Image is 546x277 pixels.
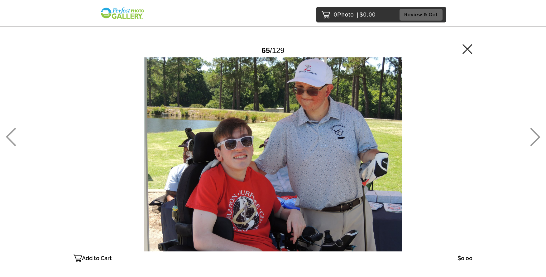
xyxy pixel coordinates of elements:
[334,10,376,20] p: 0 $0.00
[357,12,359,18] span: |
[337,10,354,20] span: Photo
[400,9,444,21] a: Review & Get
[261,44,284,57] div: /
[82,253,112,263] p: Add to Cart
[100,7,145,20] img: Snapphound Logo
[272,46,285,55] span: 129
[400,9,443,21] button: Review & Get
[457,253,472,263] p: $0.00
[261,46,270,55] span: 65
